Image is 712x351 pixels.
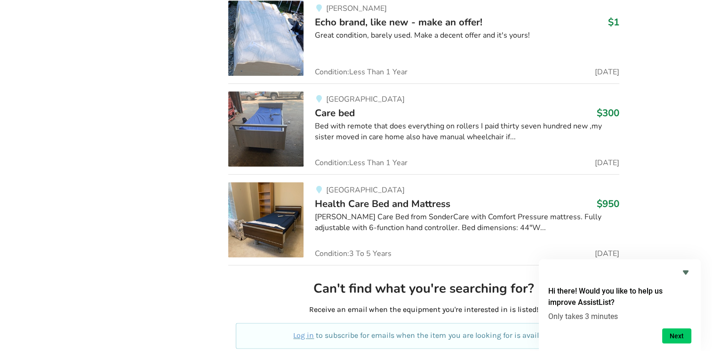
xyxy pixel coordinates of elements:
[315,212,619,233] div: [PERSON_NAME] Care Bed from SonderCare with Comfort Pressure mattress. Fully adjustable with 6-fu...
[315,30,619,41] div: Great condition, barely used. Make a decent offer and it's yours!
[326,3,386,14] span: [PERSON_NAME]
[595,250,619,257] span: [DATE]
[236,304,612,315] p: Receive an email when the equipment you're interested in is listed!
[315,159,408,167] span: Condition: Less Than 1 Year
[315,16,482,29] span: Echo brand, like new - make an offer!
[326,94,404,104] span: [GEOGRAPHIC_DATA]
[315,106,355,120] span: Care bed
[228,182,304,257] img: bedroom equipment-health care bed and mattress
[228,0,304,76] img: bedroom equipment-echo brand, like new - make an offer!
[247,330,600,341] p: to subscribe for emails when the item you are looking for is available.
[548,312,691,321] p: Only takes 3 minutes
[595,68,619,76] span: [DATE]
[228,174,619,265] a: bedroom equipment-health care bed and mattress[GEOGRAPHIC_DATA]Health Care Bed and Mattress$950[P...
[315,121,619,143] div: Bed with remote that does everything on rollers I paid thirty seven hundred new ,my sister moved ...
[608,16,619,28] h3: $1
[597,107,619,119] h3: $300
[326,185,404,195] span: [GEOGRAPHIC_DATA]
[228,91,304,167] img: bedroom equipment-care bed
[680,267,691,278] button: Hide survey
[315,68,408,76] span: Condition: Less Than 1 Year
[315,197,450,210] span: Health Care Bed and Mattress
[597,198,619,210] h3: $950
[293,331,314,340] a: Log in
[236,280,612,297] h2: Can't find what you're searching for?
[548,267,691,343] div: Hi there! Would you like to help us improve AssistList?
[548,286,691,308] h2: Hi there! Would you like to help us improve AssistList?
[662,328,691,343] button: Next question
[595,159,619,167] span: [DATE]
[228,83,619,174] a: bedroom equipment-care bed[GEOGRAPHIC_DATA]Care bed$300Bed with remote that does everything on ro...
[315,250,392,257] span: Condition: 3 To 5 Years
